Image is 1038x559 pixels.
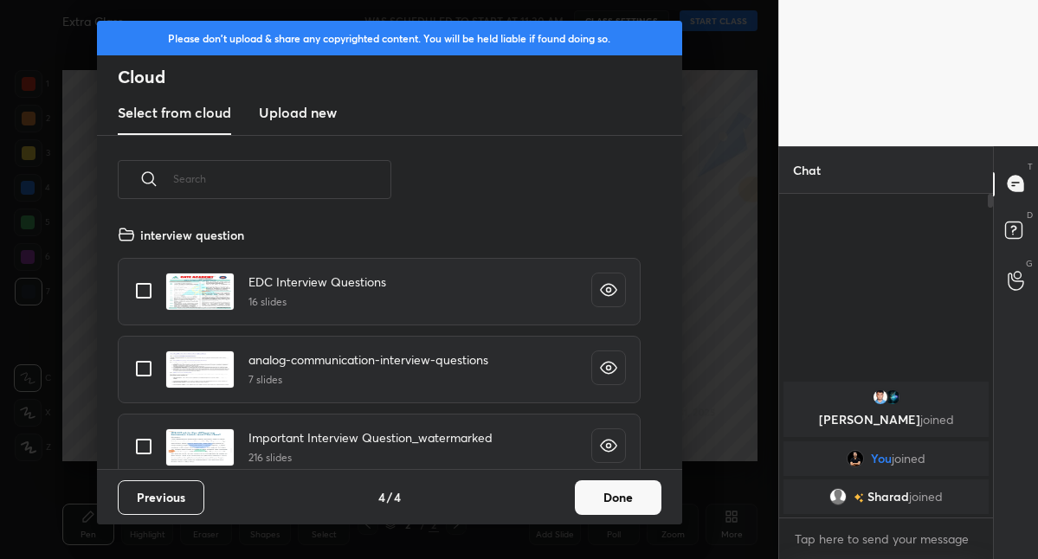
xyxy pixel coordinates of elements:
[847,450,864,467] img: ae2dc78aa7324196b3024b1bd2b41d2d.jpg
[165,428,235,466] img: 1705242752PTJLP1.pdf
[884,389,901,406] img: 3
[1027,209,1033,222] p: D
[1028,160,1033,173] p: T
[892,452,925,466] span: joined
[829,488,847,505] img: default.png
[118,480,204,515] button: Previous
[248,294,386,310] h5: 16 slides
[872,389,889,406] img: 1750bae067c04d29a84fd426461752f5.jpg
[259,102,337,123] h3: Upload new
[871,452,892,466] span: You
[248,350,488,369] h4: analog-communication-interview-questions
[248,372,488,388] h5: 7 slides
[779,378,993,517] div: grid
[173,142,391,215] input: Search
[97,219,661,469] div: grid
[378,488,385,506] h4: 4
[394,488,401,506] h4: 4
[909,490,943,504] span: joined
[779,147,835,193] p: Chat
[97,21,682,55] div: Please don't upload & share any copyrighted content. You will be held liable if found doing so.
[575,480,661,515] button: Done
[165,350,235,389] img: 1705242738DCSHQD.pdf
[920,411,954,427] span: joined
[248,450,493,466] h5: 216 slides
[140,226,244,244] h4: interview question
[118,66,682,88] h2: Cloud
[248,428,493,447] h4: Important Interview Question_watermarked
[248,273,386,291] h4: EDC Interview Questions
[854,492,864,502] img: no-rating-badge.077c3623.svg
[1026,257,1033,270] p: G
[118,102,231,123] h3: Select from cloud
[867,490,909,504] span: Sharad
[387,488,392,506] h4: /
[794,413,978,427] p: [PERSON_NAME]
[165,273,235,311] img: 1705242713DFH7RZ.pdf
